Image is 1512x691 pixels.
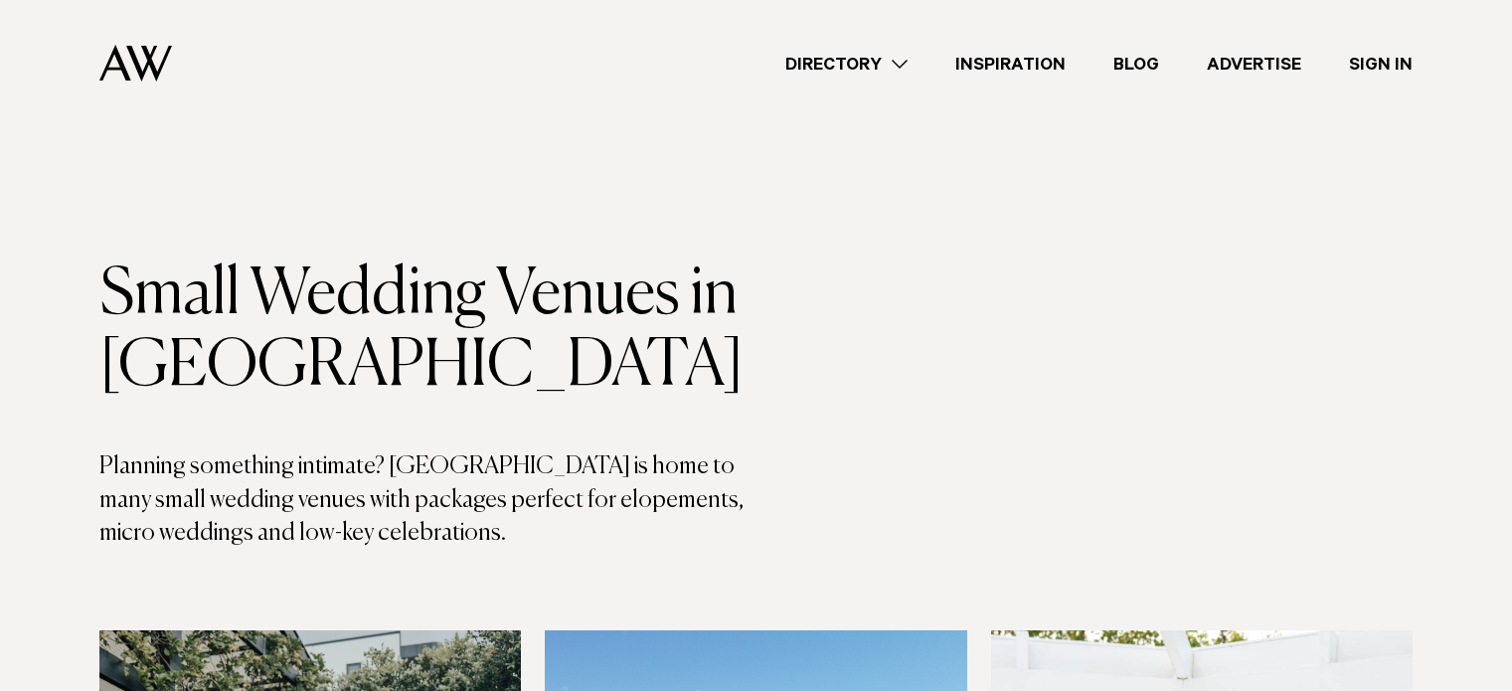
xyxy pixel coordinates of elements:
[1090,51,1183,78] a: Blog
[99,259,756,403] h1: Small Wedding Venues in [GEOGRAPHIC_DATA]
[931,51,1090,78] a: Inspiration
[99,450,756,551] p: Planning something intimate? [GEOGRAPHIC_DATA] is home to many small wedding venues with packages...
[761,51,931,78] a: Directory
[99,45,172,82] img: Auckland Weddings Logo
[1325,51,1436,78] a: Sign In
[1183,51,1325,78] a: Advertise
